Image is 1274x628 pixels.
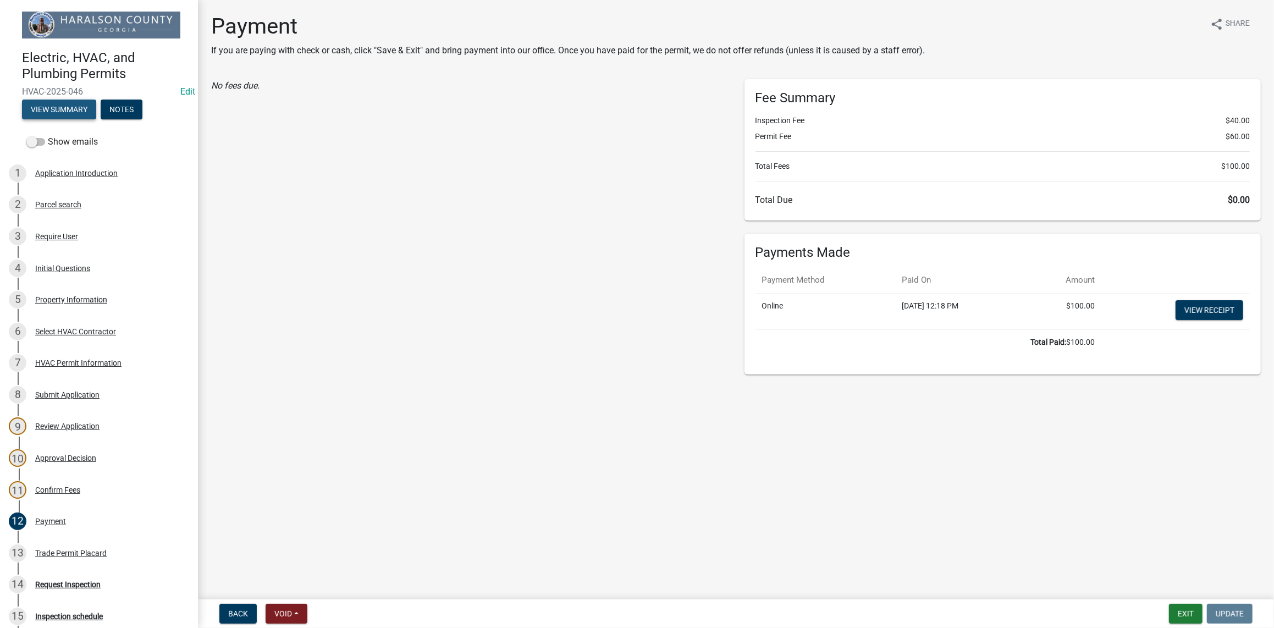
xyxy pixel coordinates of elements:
button: Back [219,604,257,624]
i: share [1210,18,1223,31]
li: Inspection Fee [755,115,1250,126]
div: Require User [35,233,78,240]
div: Property Information [35,296,107,304]
div: Confirm Fees [35,486,80,494]
div: Initial Questions [35,265,90,272]
a: View receipt [1176,300,1243,320]
th: Payment Method [755,267,896,293]
span: Share [1226,18,1250,31]
span: Back [228,609,248,618]
div: Request Inspection [35,581,101,588]
div: Approval Decision [35,454,96,462]
button: Update [1207,604,1253,624]
div: Select HVAC Contractor [35,328,116,335]
li: Total Fees [755,161,1250,172]
button: Notes [101,100,142,119]
td: [DATE] 12:18 PM [896,293,1024,329]
div: 14 [9,576,26,593]
span: $40.00 [1226,115,1250,126]
wm-modal-confirm: Notes [101,106,142,114]
div: 10 [9,449,26,467]
h1: Payment [211,13,925,40]
th: Amount [1024,267,1101,293]
div: 12 [9,513,26,530]
div: 2 [9,196,26,213]
div: 9 [9,417,26,435]
button: shareShare [1201,13,1259,35]
div: 5 [9,291,26,309]
span: $60.00 [1226,131,1250,142]
div: 15 [9,608,26,625]
li: Permit Fee [755,131,1250,142]
div: Application Introduction [35,169,118,177]
h6: Fee Summary [755,90,1250,106]
span: HVAC-2025-046 [22,86,176,97]
div: HVAC Permit Information [35,359,122,367]
span: $100.00 [1221,161,1250,172]
b: Total Paid: [1030,338,1066,346]
button: Exit [1169,604,1203,624]
div: 8 [9,386,26,404]
div: Inspection schedule [35,613,103,620]
a: Edit [180,86,195,97]
div: Parcel search [35,201,81,208]
div: 7 [9,354,26,372]
span: Void [274,609,292,618]
h4: Electric, HVAC, and Plumbing Permits [22,50,189,82]
div: 4 [9,260,26,277]
span: $0.00 [1228,195,1250,205]
div: Payment [35,517,66,525]
div: Review Application [35,422,100,430]
p: If you are paying with check or cash, click "Save & Exit" and bring payment into our office. Once... [211,44,925,57]
i: No fees due. [211,80,260,91]
div: 3 [9,228,26,245]
wm-modal-confirm: Summary [22,106,96,114]
h6: Total Due [755,195,1250,205]
div: Trade Permit Placard [35,549,107,557]
button: View Summary [22,100,96,119]
img: Haralson County, Georgia [22,12,180,38]
div: 11 [9,481,26,499]
div: 1 [9,164,26,182]
th: Paid On [896,267,1024,293]
span: Update [1216,609,1244,618]
td: $100.00 [1024,293,1101,329]
label: Show emails [26,135,98,148]
div: 13 [9,544,26,562]
div: 6 [9,323,26,340]
wm-modal-confirm: Edit Application Number [180,86,195,97]
button: Void [266,604,307,624]
td: $100.00 [755,329,1102,355]
td: Online [755,293,896,329]
div: Submit Application [35,391,100,399]
h6: Payments Made [755,245,1250,261]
